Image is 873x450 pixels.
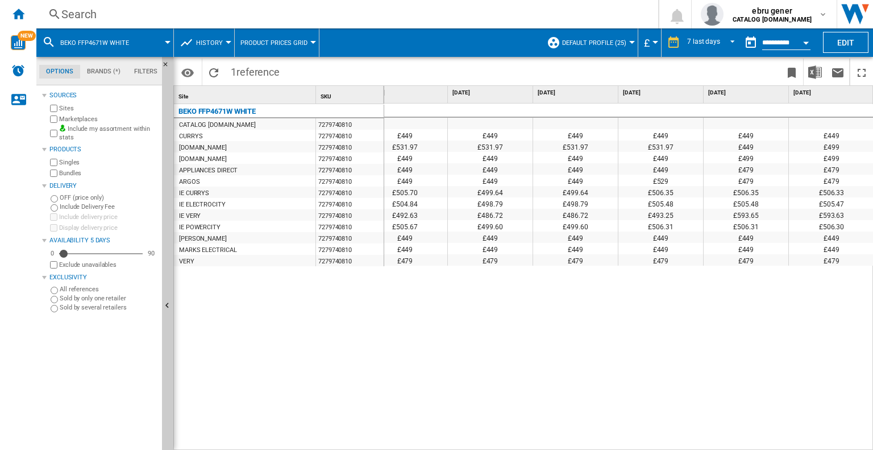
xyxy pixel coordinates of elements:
[179,154,227,165] div: [DOMAIN_NAME]
[448,129,533,141] div: £449
[808,65,822,79] img: excel-24x24.png
[316,187,384,198] div: 7279740810
[49,236,157,245] div: Availability 5 Days
[618,163,703,175] div: £449
[618,232,703,243] div: £449
[704,141,788,152] div: £449
[704,186,788,197] div: £506.35
[60,203,157,211] label: Include Delivery Fee
[80,65,127,79] md-tab-item: Brands (*)
[179,142,227,154] div: [DOMAIN_NAME]
[708,89,786,97] span: [DATE]
[179,119,256,131] div: CATALOG [DOMAIN_NAME]
[826,59,849,85] button: Send this report by email
[706,86,788,100] div: [DATE]
[363,243,447,254] div: £449
[363,197,447,209] div: £504.84
[796,31,816,51] button: Open calendar
[50,224,57,232] input: Display delivery price
[448,163,533,175] div: £449
[162,57,176,77] button: Hide
[704,163,788,175] div: £479
[448,152,533,163] div: £449
[448,141,533,152] div: £531.97
[179,256,194,267] div: VERY
[687,38,720,46] div: 7 last days
[179,165,238,176] div: APPLIANCES DIRECT
[59,104,157,113] label: Sites
[363,152,447,163] div: £449
[59,213,157,221] label: Include delivery price
[533,254,618,266] div: £479
[704,243,788,254] div: £449
[176,86,315,104] div: Site Sort None
[51,287,58,294] input: All references
[49,181,157,191] div: Delivery
[363,209,447,220] div: £492.63
[533,141,618,152] div: £531.97
[618,186,703,197] div: £506.35
[316,232,384,243] div: 7279740810
[363,129,447,141] div: £449
[316,175,384,187] div: 7279740810
[179,131,202,142] div: CURRYS
[533,129,618,141] div: £449
[179,245,236,256] div: MARKS ELECTRICAL
[621,86,703,100] div: [DATE]
[448,232,533,243] div: £449
[50,159,57,166] input: Singles
[733,5,812,16] span: ebru gener
[316,221,384,232] div: 7279740810
[179,176,200,188] div: ARGOS
[60,303,157,312] label: Sold by several retailers
[533,232,618,243] div: £449
[533,163,618,175] div: £449
[618,141,703,152] div: £531.97
[638,28,662,57] md-menu: Currency
[176,62,199,82] button: Options
[50,170,57,177] input: Bundles
[202,59,225,85] button: Reload
[704,197,788,209] div: £505.48
[49,273,157,282] div: Exclusivity
[363,220,447,232] div: £505.67
[50,115,57,123] input: Marketplaces
[704,232,788,243] div: £449
[533,220,618,232] div: £499.60
[196,28,228,57] button: History
[363,141,447,152] div: £531.97
[618,152,703,163] div: £449
[448,220,533,232] div: £499.60
[51,195,58,203] input: OFF (price only)
[533,209,618,220] div: £486.72
[196,39,223,47] span: History
[618,197,703,209] div: £505.48
[704,254,788,266] div: £479
[50,261,57,269] input: Display delivery price
[533,175,618,186] div: £449
[316,141,384,152] div: 7279740810
[318,86,384,104] div: Sort None
[60,294,157,303] label: Sold by only one retailer
[321,93,331,100] span: SKU
[365,86,447,100] div: [DATE]
[686,34,739,52] md-select: REPORTS.WIZARD.STEPS.REPORT.STEPS.REPORT_OPTIONS.PERIOD: 7 last days
[704,152,788,163] div: £499
[823,32,868,53] button: Edit
[316,209,384,221] div: 7279740810
[644,37,650,49] span: £
[780,59,803,85] button: Bookmark this report
[50,126,57,141] input: Include my assortment within stats
[733,16,812,23] b: CATALOG [DOMAIN_NAME]
[179,233,227,245] div: [PERSON_NAME]
[562,39,626,47] span: Default profile (25)
[318,86,384,104] div: SKU Sort None
[59,115,157,123] label: Marketplaces
[704,220,788,232] div: £506.31
[59,125,66,131] img: mysite-bg-18x18.png
[618,220,703,232] div: £506.31
[11,64,25,77] img: alerts-logo.svg
[704,209,788,220] div: £593.65
[363,254,447,266] div: £479
[127,65,164,79] md-tab-item: Filters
